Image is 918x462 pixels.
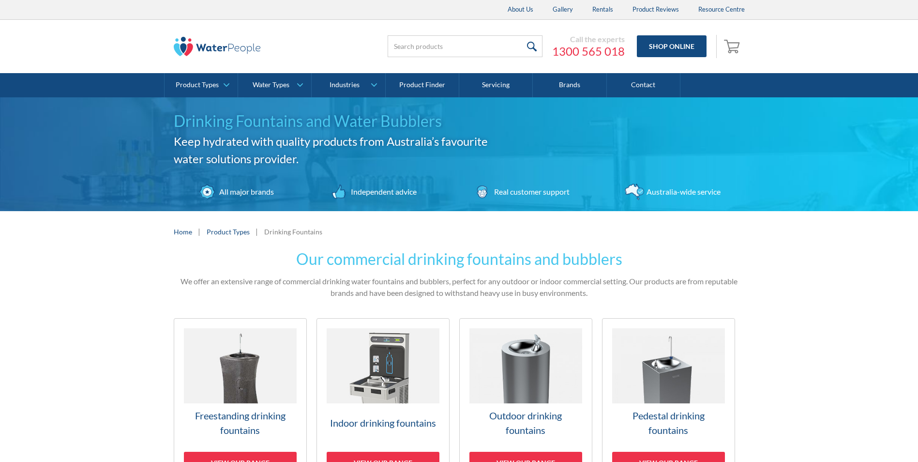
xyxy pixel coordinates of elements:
[253,81,289,89] div: Water Types
[533,73,606,97] a: Brands
[174,247,745,271] h2: Our commercial drinking fountains and bubblers
[174,109,503,133] h1: Drinking Fountains and Water Bubblers
[255,226,259,237] div: |
[348,186,417,198] div: Independent advice
[459,73,533,97] a: Servicing
[644,186,721,198] div: Australia-wide service
[612,408,725,437] h3: Pedestal drinking fountains
[165,73,238,97] a: Product Types
[174,227,192,237] a: Home
[552,44,625,59] a: 1300 565 018
[176,81,219,89] div: Product Types
[722,35,745,58] a: Open empty cart
[388,35,542,57] input: Search products
[184,408,297,437] h3: Freestanding drinking fountains
[238,73,311,97] a: Water Types
[492,186,570,198] div: Real customer support
[330,81,360,89] div: Industries
[469,408,582,437] h3: Outdoor drinking fountains
[217,186,274,198] div: All major brands
[607,73,680,97] a: Contact
[174,276,745,299] p: We offer an extensive range of commercial drinking water fountains and bubblers, perfect for any ...
[312,73,385,97] a: Industries
[637,35,707,57] a: Shop Online
[207,227,250,237] a: Product Types
[174,133,503,168] h2: Keep hydrated with quality products from Australia’s favourite water solutions provider.
[552,34,625,44] div: Call the experts
[386,73,459,97] a: Product Finder
[327,416,439,430] h3: Indoor drinking fountains
[724,38,742,54] img: shopping cart
[174,37,261,56] img: The Water People
[264,227,322,237] div: Drinking Fountains
[197,226,202,237] div: |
